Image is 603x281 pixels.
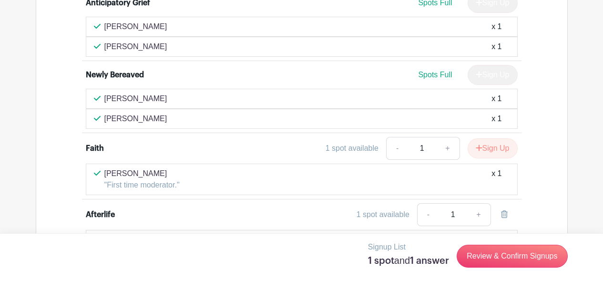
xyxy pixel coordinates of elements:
p: [PERSON_NAME] [104,21,167,32]
div: x 1 [491,113,501,125]
a: - [386,137,408,160]
div: Newly Bereaved [86,69,144,81]
div: Afterlife [86,209,115,220]
a: + [467,203,491,226]
p: [PERSON_NAME] [104,113,167,125]
div: 1 spot available [357,209,409,220]
a: - [417,203,439,226]
div: x 1 [491,21,501,32]
div: x 1 [491,168,501,191]
button: Sign Up [468,138,518,158]
a: Review & Confirm Signups [457,245,567,268]
a: + [436,137,460,160]
p: [PERSON_NAME] [104,41,167,52]
div: 1 spot available [326,143,378,154]
p: "First time moderator." [104,179,180,191]
h5: 1 spot 1 answer [368,255,449,267]
div: x 1 [491,93,501,104]
span: Spots Full [418,71,452,79]
span: and [394,255,410,266]
div: Faith [86,143,104,154]
div: x 1 [491,41,501,52]
p: Signup List [368,241,449,253]
p: [PERSON_NAME] [104,93,167,104]
p: [PERSON_NAME] [104,168,180,179]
